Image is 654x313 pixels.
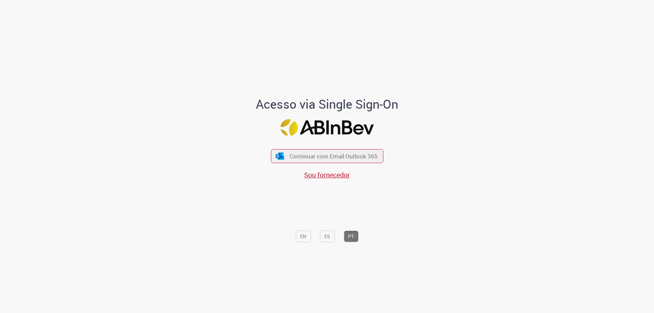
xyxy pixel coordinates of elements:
button: EN [296,231,311,242]
span: Continuar com Email Outlook 365 [290,152,378,160]
button: PT [344,231,358,242]
img: Logo ABInBev [280,119,374,136]
a: Sou fornecedor [304,170,350,179]
img: ícone Azure/Microsoft 360 [275,153,285,160]
button: ícone Azure/Microsoft 360 Continuar com Email Outlook 365 [271,149,383,163]
button: ES [320,231,334,242]
h1: Acesso via Single Sign-On [233,97,422,111]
